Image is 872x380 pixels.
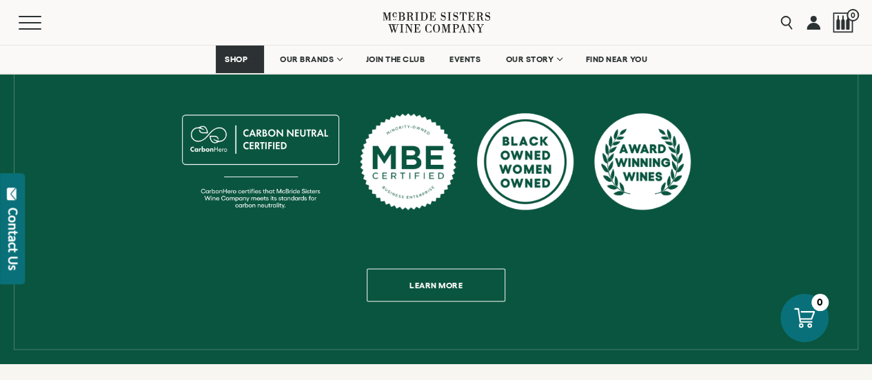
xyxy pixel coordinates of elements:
span: FIND NEAR YOU [586,54,648,64]
a: EVENTS [440,46,489,73]
span: 0 [846,9,859,21]
span: OUR BRANDS [280,54,334,64]
span: EVENTS [449,54,480,64]
span: SHOP [225,54,248,64]
a: SHOP [216,46,264,73]
a: OUR STORY [496,46,570,73]
a: JOIN THE CLUB [357,46,434,73]
a: Learn more [367,268,505,301]
a: OUR BRANDS [271,46,350,73]
div: Contact Us [6,208,20,270]
span: OUR STORY [505,54,554,64]
a: FIND NEAR YOU [577,46,657,73]
div: 0 [811,294,829,311]
span: Learn more [385,272,487,299]
span: JOIN THE CLUB [366,54,425,64]
button: Mobile Menu Trigger [19,16,68,30]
